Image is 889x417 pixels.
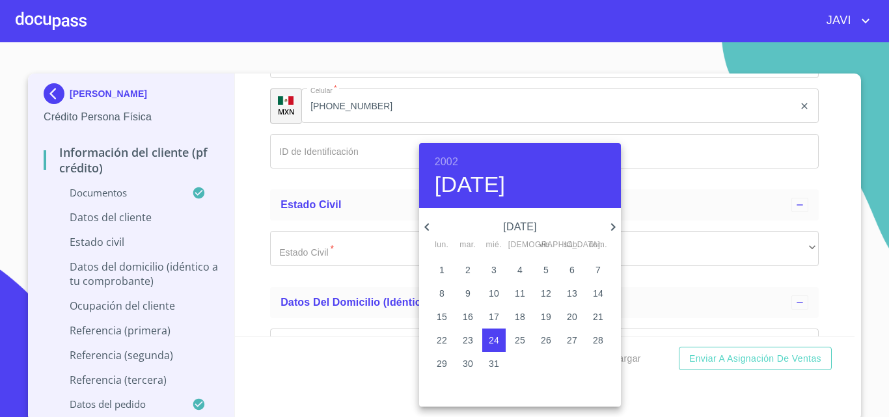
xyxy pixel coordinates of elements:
[465,263,471,276] p: 2
[435,171,506,198] button: [DATE]
[515,310,525,323] p: 18
[482,352,506,375] button: 31
[541,286,551,299] p: 12
[482,282,506,305] button: 10
[586,305,610,329] button: 21
[489,310,499,323] p: 17
[456,258,480,282] button: 2
[456,305,480,329] button: 16
[435,153,458,171] button: 2002
[491,263,497,276] p: 3
[437,310,447,323] p: 15
[465,286,471,299] p: 9
[482,329,506,352] button: 24
[439,263,444,276] p: 1
[482,258,506,282] button: 3
[534,305,558,329] button: 19
[517,263,523,276] p: 4
[508,305,532,329] button: 18
[586,258,610,282] button: 7
[430,258,454,282] button: 1
[593,286,603,299] p: 14
[515,286,525,299] p: 11
[439,286,444,299] p: 8
[534,239,558,252] span: vie.
[541,333,551,346] p: 26
[463,356,473,370] p: 30
[593,310,603,323] p: 21
[534,282,558,305] button: 12
[456,352,480,375] button: 30
[560,282,584,305] button: 13
[560,329,584,352] button: 27
[586,329,610,352] button: 28
[489,333,499,346] p: 24
[586,239,610,252] span: dom.
[437,356,447,370] p: 29
[430,329,454,352] button: 22
[567,286,577,299] p: 13
[595,263,601,276] p: 7
[508,239,532,252] span: [DEMOGRAPHIC_DATA].
[456,329,480,352] button: 23
[489,356,499,370] p: 31
[534,329,558,352] button: 26
[560,305,584,329] button: 20
[508,282,532,305] button: 11
[463,333,473,346] p: 23
[593,333,603,346] p: 28
[482,305,506,329] button: 17
[430,239,454,252] span: lun.
[567,310,577,323] p: 20
[435,219,605,235] p: [DATE]
[489,286,499,299] p: 10
[567,333,577,346] p: 27
[569,263,575,276] p: 6
[541,310,551,323] p: 19
[586,282,610,305] button: 14
[534,258,558,282] button: 5
[560,239,584,252] span: sáb.
[515,333,525,346] p: 25
[430,352,454,375] button: 29
[508,258,532,282] button: 4
[560,258,584,282] button: 6
[508,329,532,352] button: 25
[437,333,447,346] p: 22
[482,239,506,252] span: mié.
[456,239,480,252] span: mar.
[463,310,473,323] p: 16
[543,263,549,276] p: 5
[430,282,454,305] button: 8
[430,305,454,329] button: 15
[456,282,480,305] button: 9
